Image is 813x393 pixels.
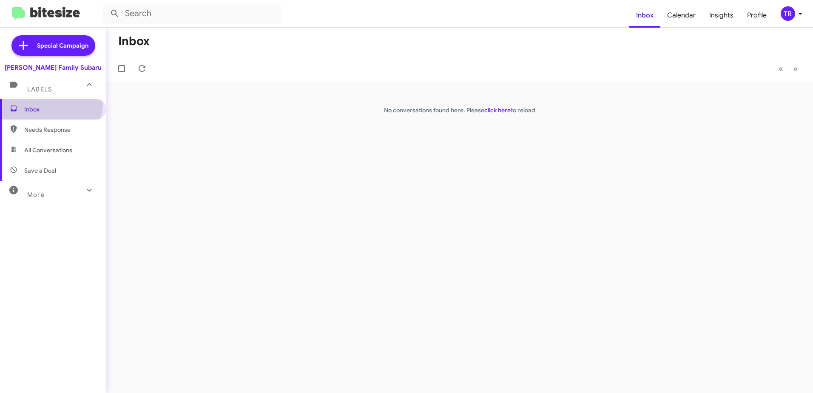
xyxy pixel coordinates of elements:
[740,3,773,28] a: Profile
[773,60,788,77] button: Previous
[660,3,702,28] a: Calendar
[793,63,798,74] span: »
[37,41,88,50] span: Special Campaign
[779,63,783,74] span: «
[773,6,804,21] button: TR
[774,60,803,77] nav: Page navigation example
[702,3,740,28] a: Insights
[781,6,795,21] div: TR
[24,105,97,114] span: Inbox
[27,191,45,199] span: More
[788,60,803,77] button: Next
[106,106,813,114] p: No conversations found here. Please to reload
[24,146,72,154] span: All Conversations
[118,34,150,48] h1: Inbox
[629,3,660,28] a: Inbox
[24,166,56,175] span: Save a Deal
[11,35,95,56] a: Special Campaign
[484,106,511,114] a: click here
[27,85,52,93] span: Labels
[5,63,102,72] div: [PERSON_NAME] Family Subaru
[103,3,281,24] input: Search
[24,125,97,134] span: Needs Response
